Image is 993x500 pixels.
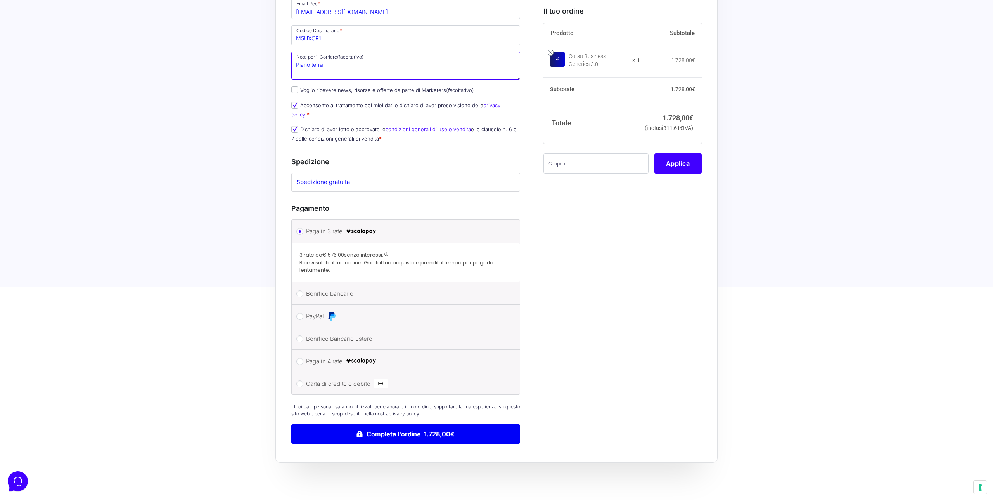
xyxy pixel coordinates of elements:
a: privacy policy [291,102,500,117]
h3: Il tuo ordine [543,6,702,16]
th: Subtotale [640,23,702,43]
input: Cerca un articolo... [17,113,127,121]
img: dark [12,43,28,59]
p: I tuoi dati personali saranno utilizzati per elaborare il tuo ordine, supportare la tua esperienz... [291,403,520,417]
iframe: Customerly Messenger Launcher [6,470,29,493]
a: Apri Centro Assistenza [83,96,143,102]
h3: Spedizione [291,156,520,167]
small: (inclusi IVA) [645,125,693,131]
span: € [692,57,695,63]
span: € [692,86,695,92]
p: Aiuto [119,260,131,267]
button: Completa l'ordine 1.728,00€ [291,424,520,444]
a: privacy policy [389,411,419,417]
button: Aiuto [101,249,149,267]
h2: Ciao da Marketers 👋 [6,6,130,19]
img: scalapay-logo-black.png [346,356,377,366]
span: Le tue conversazioni [12,31,66,37]
bdi: 1.728,00 [663,113,693,122]
th: Prodotto [543,23,640,43]
img: dark [37,43,53,59]
th: Subtotale [543,77,640,102]
img: dark [25,43,40,59]
span: Trova una risposta [12,96,61,102]
input: Coupon [543,153,649,174]
img: PayPal [327,311,336,321]
label: Spedizione gratuita [296,178,515,187]
p: Home [23,260,36,267]
label: Voglio ricevere news, risorse e offerte da parte di Marketers [291,87,474,93]
button: Le tue preferenze relative al consenso per le tecnologie di tracciamento [974,481,987,494]
label: Paga in 4 rate [306,356,503,367]
span: 311,61 [663,125,683,131]
label: Dichiaro di aver letto e approvato le e le clausole n. 6 e 7 delle condizioni generali di vendita [291,126,517,141]
bdi: 1.728,00 [671,86,695,92]
img: Carta di credito o debito [374,379,388,388]
div: Corso Business Genetics 3.0 [569,52,627,68]
span: € [689,113,693,122]
label: PayPal [306,311,503,322]
img: scalapay-logo-black.png [346,227,377,236]
p: Messaggi [67,260,88,267]
input: Voglio ricevere news, risorse e offerte da parte di Marketers(facoltativo) [291,86,298,93]
label: Bonifico bancario [306,288,503,300]
strong: × 1 [632,56,640,64]
label: Acconsento al trattamento dei miei dati e dichiaro di aver preso visione della [291,102,500,117]
th: Totale [543,102,640,144]
span: (facoltativo) [446,87,474,93]
input: Dichiaro di aver letto e approvato lecondizioni generali di uso e venditae le clausole n. 6 e 7 d... [291,126,298,133]
input: Codice Destinatario * [291,25,520,45]
input: Acconsento al trattamento dei miei dati e dichiaro di aver preso visione dellaprivacy policy [291,102,298,109]
h3: Pagamento [291,203,520,214]
label: Bonifico Bancario Estero [306,333,503,345]
button: Inizia una conversazione [12,65,143,81]
button: Applica [654,153,702,174]
span: € [680,125,683,131]
label: Carta di credito o debito [306,378,503,390]
button: Home [6,249,54,267]
span: Inizia una conversazione [50,70,114,76]
bdi: 1.728,00 [671,57,695,63]
a: condizioni generali di uso e vendita [386,126,471,132]
label: Paga in 3 rate [306,226,503,237]
button: Messaggi [54,249,102,267]
img: Corso Business Genetics 3.0 [550,52,565,66]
